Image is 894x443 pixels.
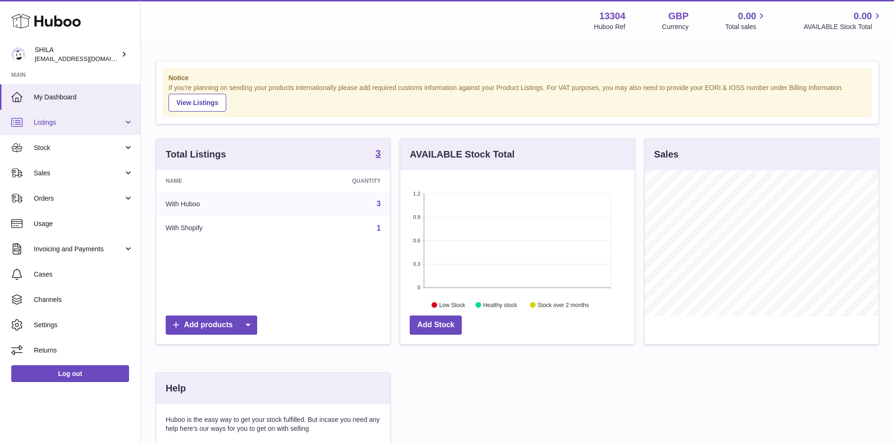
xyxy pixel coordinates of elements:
a: 1 [376,224,381,232]
span: 0.00 [738,10,756,23]
a: 0.00 Total sales [725,10,767,31]
text: Stock over 2 months [538,301,589,308]
span: Stock [34,143,123,152]
strong: 3 [375,149,381,158]
span: Cases [34,270,133,279]
text: 0 [418,285,420,290]
a: Log out [11,365,129,382]
th: Quantity [283,170,390,192]
p: Huboo is the easy way to get your stock fulfilled. But incase you need any help here's our ways f... [166,415,381,433]
h3: Help [166,382,186,395]
span: AVAILABLE Stock Total [803,23,883,31]
span: Usage [34,219,133,228]
text: 0.6 [413,238,420,243]
span: Listings [34,118,123,127]
span: My Dashboard [34,93,133,102]
div: Huboo Ref [594,23,626,31]
td: With Huboo [156,192,283,216]
h3: AVAILABLE Stock Total [410,148,514,161]
span: 0.00 [854,10,872,23]
th: Name [156,170,283,192]
text: 1.2 [413,191,420,196]
span: Total sales [725,23,767,31]
div: Currency [662,23,689,31]
strong: GBP [668,10,688,23]
a: Add Stock [410,315,462,335]
strong: 13304 [599,10,626,23]
img: internalAdmin-13304@internal.huboo.com [11,47,25,61]
strong: Notice [168,74,866,83]
a: 0.00 AVAILABLE Stock Total [803,10,883,31]
span: Settings [34,321,133,330]
span: Channels [34,295,133,304]
h3: Sales [654,148,679,161]
span: Invoicing and Payments [34,245,123,254]
div: If you're planning on sending your products internationally please add required customs informati... [168,83,866,112]
text: 0.3 [413,261,420,267]
text: Healthy stock [483,301,518,308]
span: [EMAIL_ADDRESS][DOMAIN_NAME] [35,55,138,62]
span: Sales [34,169,123,178]
a: View Listings [168,94,226,112]
a: Add products [166,315,257,335]
td: With Shopify [156,216,283,240]
text: 0.9 [413,214,420,220]
text: Low Stock [439,301,466,308]
span: Returns [34,346,133,355]
a: 3 [375,149,381,160]
h3: Total Listings [166,148,226,161]
div: SHILA [35,45,119,63]
a: 3 [376,200,381,208]
span: Orders [34,194,123,203]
